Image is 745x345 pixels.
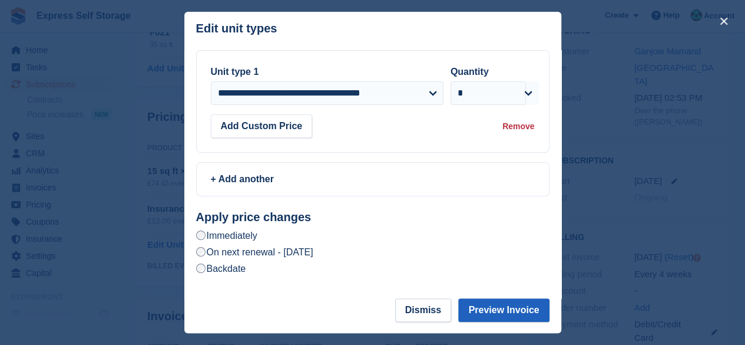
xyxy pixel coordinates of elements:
label: Backdate [196,262,246,275]
a: + Add another [196,162,549,196]
button: close [714,12,733,31]
input: Backdate [196,264,206,273]
input: On next renewal - [DATE] [196,247,206,257]
input: Immediately [196,231,206,240]
button: Preview Invoice [458,298,549,322]
label: Immediately [196,229,257,242]
div: Remove [502,120,534,133]
label: Unit type 1 [211,67,259,77]
button: Dismiss [395,298,451,322]
label: Quantity [451,67,489,77]
strong: Apply price changes [196,211,312,224]
label: On next renewal - [DATE] [196,246,313,258]
div: + Add another [211,172,535,186]
button: Add Custom Price [211,114,313,138]
p: Edit unit types [196,22,277,35]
